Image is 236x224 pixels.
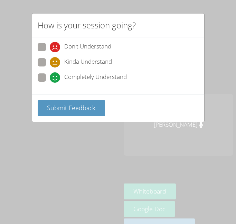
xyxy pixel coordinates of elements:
h2: How is your session going? [38,19,136,32]
span: Don't Understand [64,42,111,52]
span: Kinda Understand [64,57,112,68]
span: Completely Understand [64,72,127,83]
button: Submit Feedback [38,100,105,116]
span: Submit Feedback [47,104,95,112]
